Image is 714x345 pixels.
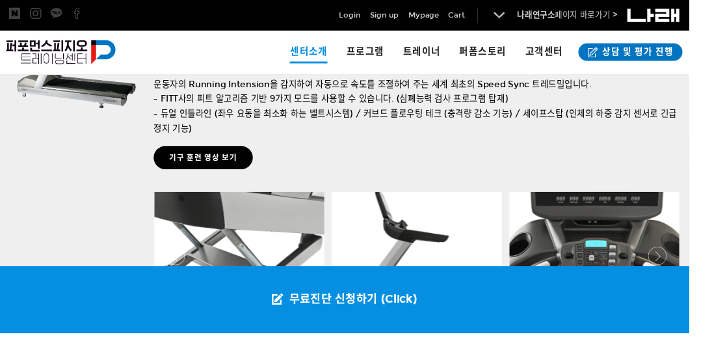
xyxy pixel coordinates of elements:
a: 프로그램 [349,31,408,77]
strong: 나래연구소 [536,10,575,21]
a: Cart [465,9,482,22]
a: 상담 및 평가 진행 [600,45,707,63]
span: 프로그램 [359,48,398,59]
a: 기구 훈련 영상 보기 [159,152,262,176]
a: Sign up [384,9,414,22]
span: - FITT사의 피트 알고리즘 기반 9가지 모드를 사용할 수 있습니다. (심폐능력 검사 프로그램 탑재) [159,97,527,108]
span: 고객센터 [544,48,583,59]
a: 나래연구소페이지 바로가기 > [536,10,641,21]
a: 퍼폼스토리 [466,31,535,77]
span: 운동자의 Running Intension을 감지하여 자동으로 속도를 조절하여 주는 세계 최초의 Speed Sync 트레드밀입니다. [159,82,613,93]
span: 퍼폼스토리 [476,48,525,59]
span: 트레이너 [417,48,456,59]
a: 트레이너 [408,31,466,77]
a: 무료진단 신청하기 (Click) [269,276,445,345]
span: - 듀얼 인틀라인 (좌우 요동을 최소화 하는 벨트시스템) / 커브드 플로우팅 테크 (충격량 감소 기능) / 세이프스탑 (인체의 하중 감지 센서로 긴급정지 기능) [159,113,702,139]
a: 센터소개 [291,31,349,77]
span: 센터소개 [300,43,339,66]
a: Login [352,9,374,22]
span: 상담 및 평가 진행 [620,48,698,61]
a: Mypage [423,9,455,22]
a: 고객센터 [535,31,593,77]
